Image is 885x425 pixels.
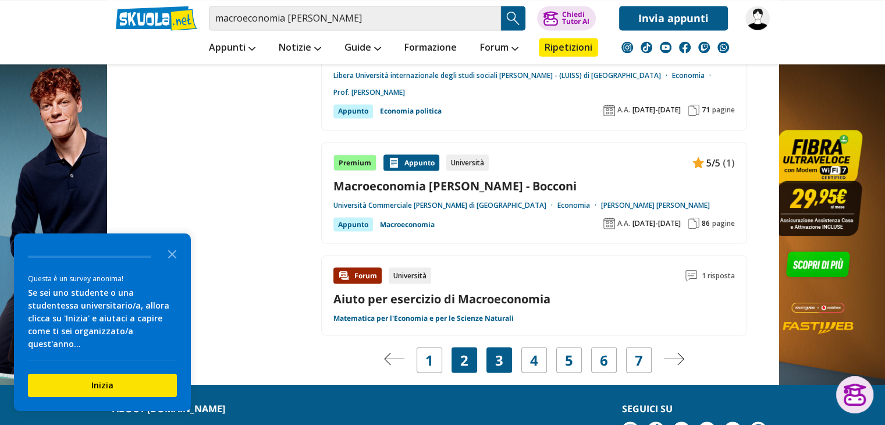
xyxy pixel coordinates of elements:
img: youtube [660,41,671,53]
div: Università [389,267,431,284]
a: Appunti [206,38,258,59]
a: Matematica per l'Economia e per le Scienze Naturali [333,313,514,323]
div: Se sei uno studente o una studentessa universitario/a, allora clicca su 'Inizia' e aiutaci a capi... [28,286,177,350]
button: Close the survey [161,242,184,265]
div: Appunto [383,154,439,171]
span: (1) [723,155,735,170]
a: Macroeconomia [PERSON_NAME] - Bocconi [333,178,735,193]
a: Forum [477,38,521,59]
img: facebook [679,41,691,53]
a: Pagina precedente [384,352,405,368]
a: 4 [530,352,538,368]
img: Cerca appunti, riassunti o versioni [504,9,522,27]
div: Questa è un survey anonima! [28,273,177,284]
a: Economia politica [380,104,442,118]
img: Pagina precedente [384,352,405,365]
nav: Navigazione pagine [321,347,747,373]
img: twitch [698,41,710,53]
a: Formazione [401,38,460,59]
a: 1 [425,352,433,368]
img: Pagine [688,217,699,229]
a: Economia [672,71,716,80]
input: Cerca appunti, riassunti o versioni [209,6,501,30]
img: Forum contenuto [338,270,350,281]
button: Search Button [501,6,525,30]
img: WhatsApp [717,41,729,53]
span: A.A. [617,105,630,115]
img: Pagine [688,104,699,116]
a: Invia appunti [619,6,728,30]
div: Chiedi Tutor AI [561,11,589,25]
span: 1 risposta [702,267,735,284]
a: Notizie [276,38,324,59]
a: 3 [495,352,503,368]
span: A.A. [617,218,630,228]
span: 5/5 [706,155,720,170]
a: [PERSON_NAME] [PERSON_NAME] [601,200,710,210]
span: 71 [702,105,710,115]
a: Macroeconomia [380,217,435,231]
img: Appunti contenuto [388,157,400,168]
span: 2 [460,352,468,368]
button: ChiediTutor AI [537,6,596,30]
img: tiktok [641,41,652,53]
a: Libera Università internazionale degli studi sociali [PERSON_NAME] - (LUISS) di [GEOGRAPHIC_DATA] [333,71,672,80]
div: Università [446,154,489,171]
img: Appunti contenuto [692,157,704,168]
span: [DATE]-[DATE] [632,105,681,115]
span: pagine [712,218,735,228]
img: Pagina successiva [663,352,684,365]
a: Economia [557,200,601,210]
span: 86 [702,218,710,228]
span: pagine [712,105,735,115]
a: Prof. [PERSON_NAME] [333,88,405,97]
a: 5 [565,352,573,368]
img: Anno accademico [603,217,615,229]
img: instagram [621,41,633,53]
a: Università Commerciale [PERSON_NAME] di [GEOGRAPHIC_DATA] [333,200,557,210]
div: Premium [333,154,376,171]
a: Ripetizioni [539,38,598,56]
button: Inizia [28,374,177,397]
div: Survey [14,233,191,411]
span: [DATE]-[DATE] [632,218,681,228]
img: dome27l [745,6,770,30]
a: Pagina successiva [663,352,684,368]
div: Appunto [333,104,373,118]
a: 6 [600,352,608,368]
img: Commenti lettura [685,270,697,281]
a: 7 [635,352,643,368]
div: Forum [333,267,382,284]
a: Guide [342,38,384,59]
img: Anno accademico [603,104,615,116]
strong: Seguici su [621,402,672,415]
a: Aiuto per esercizio di Macroeconomia [333,291,550,306]
div: Appunto [333,217,373,231]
